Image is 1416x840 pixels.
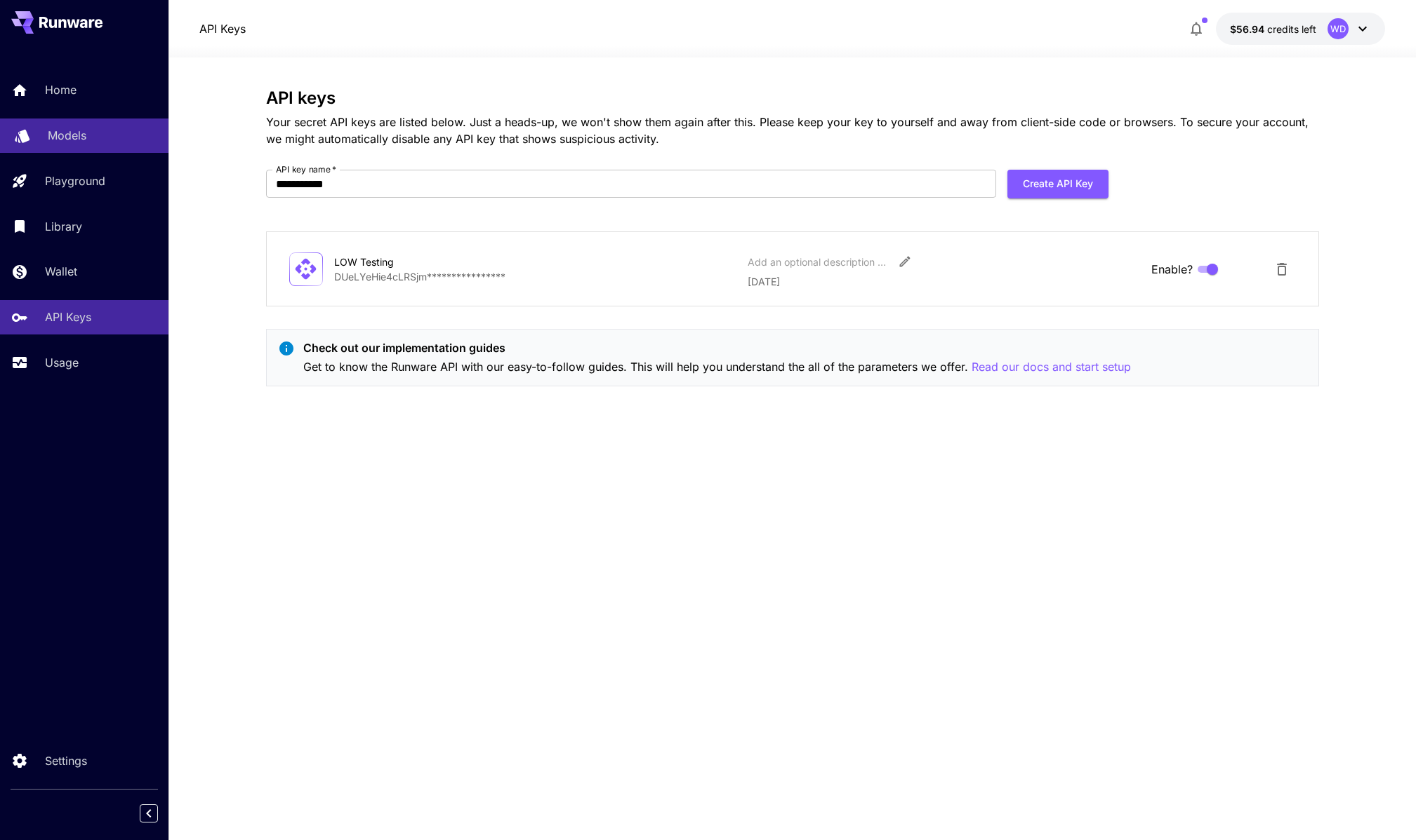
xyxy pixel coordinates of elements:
div: Add an optional description or comment [748,255,888,269]
h3: API keys [266,88,1319,108]
a: API Keys [199,20,246,37]
button: $56.9361WD [1216,13,1385,45]
p: Playground [45,172,105,189]
nav: breadcrumb [199,20,246,37]
div: LOW Testing [334,255,475,269]
p: Settings [45,752,87,769]
label: API key name [276,163,336,175]
button: Read our docs and start setup [972,358,1131,376]
span: Enable? [1151,261,1193,278]
button: Delete API Key [1268,255,1296,283]
button: Collapse sidebar [140,804,158,822]
button: Create API Key [1007,170,1109,198]
p: Models [48,127,86,144]
button: Edit [892,249,918,274]
p: Wallet [45,263,77,280]
div: WD [1328,18,1349,39]
p: Check out our implementation guides [303,339,1131,356]
p: Home [45,81,77,98]
p: Get to know the Runware API with our easy-to-follow guides. This will help you understand the all... [303,358,1131,376]
div: Collapse sidebar [150,801,168,826]
p: Your secret API keys are listed below. Just a heads-up, we won't show them again after this. Plea... [266,114,1319,147]
span: $56.94 [1230,23,1267,35]
p: [DATE] [748,274,1139,289]
p: Usage [45,354,79,371]
p: API Keys [45,309,91,325]
p: Library [45,218,82,235]
div: $56.9361 [1230,22,1316,36]
span: credits left [1267,23,1316,35]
